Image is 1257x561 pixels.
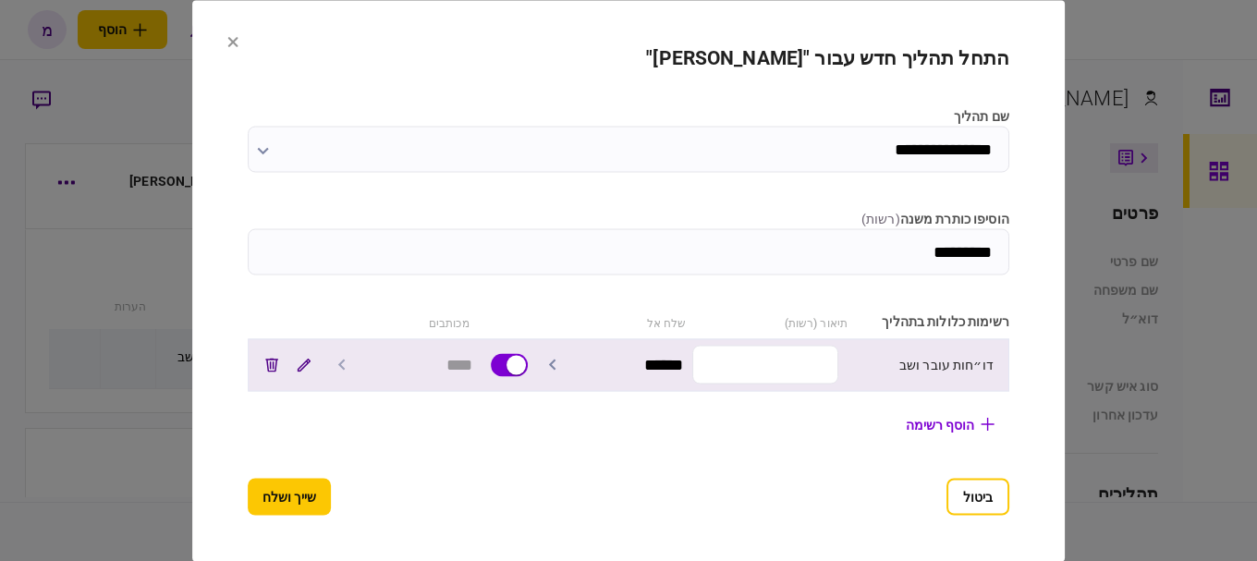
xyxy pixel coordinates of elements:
div: דו״חות עובר ושב [848,355,994,374]
button: ביטול [946,478,1009,515]
button: הוסף רשימה [891,408,1009,441]
h2: התחל תהליך חדש עבור "[PERSON_NAME]" [248,46,1009,69]
input: שם תהליך [248,126,1009,172]
span: ( רשות ) [861,211,900,226]
div: מכותבים [317,311,470,331]
label: הוסיפו כותרת משנה [248,209,1009,228]
button: שייך ושלח [248,478,331,515]
div: תיאור (רשות) [695,311,848,331]
input: הוסיפו כותרת משנה [248,228,1009,274]
label: שם תהליך [248,106,1009,126]
div: רשימות כלולות בתהליך [857,311,1009,331]
div: שלח אל [534,311,687,331]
